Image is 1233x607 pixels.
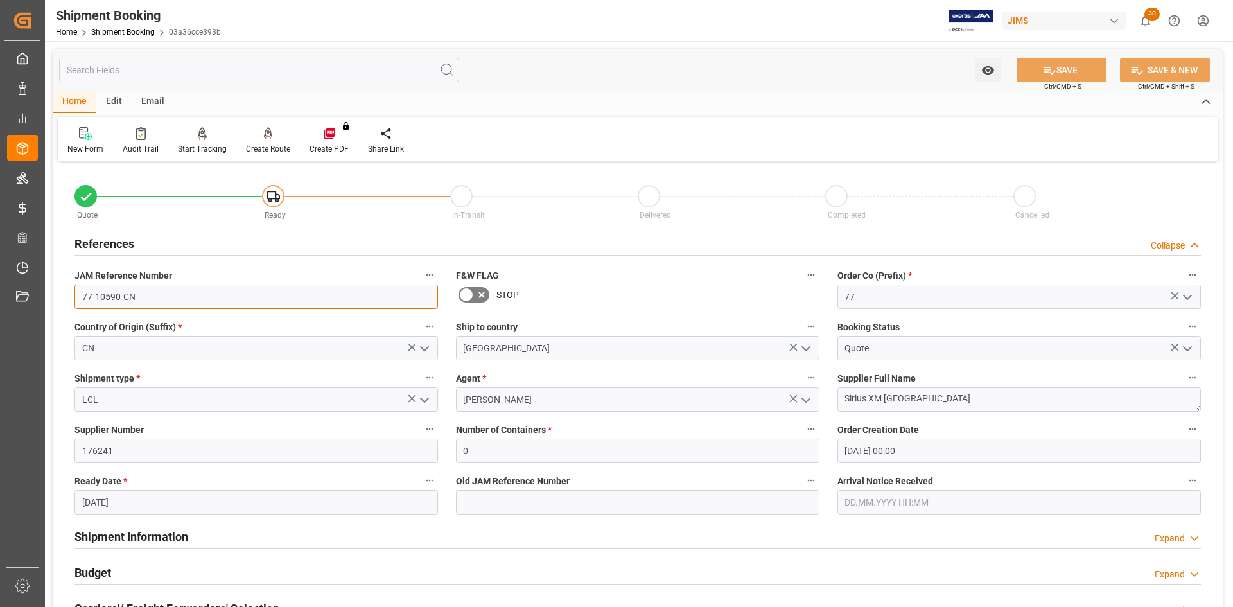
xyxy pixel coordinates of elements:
input: DD.MM.YYYY HH:MM [837,490,1201,515]
button: Ready Date * [421,472,438,489]
a: Home [56,28,77,37]
span: Supplier Number [74,423,144,437]
span: STOP [496,288,519,302]
span: Completed [828,211,866,220]
span: Supplier Full Name [837,372,916,385]
div: Expand [1155,532,1185,545]
span: Quote [77,211,98,220]
span: Number of Containers [456,423,552,437]
div: Create Route [246,143,290,155]
div: Share Link [368,143,404,155]
div: Email [132,91,174,113]
span: Ready Date [74,475,127,488]
button: Old JAM Reference Number [803,472,819,489]
span: JAM Reference Number [74,269,172,283]
button: open menu [975,58,1001,82]
h2: Shipment Information [74,528,188,545]
span: Ready [265,211,286,220]
button: Ship to country [803,318,819,335]
button: open menu [414,390,433,410]
button: Booking Status [1184,318,1201,335]
span: Agent [456,372,486,385]
div: Collapse [1151,239,1185,252]
button: Country of Origin (Suffix) * [421,318,438,335]
span: 30 [1144,8,1160,21]
span: F&W FLAG [456,269,499,283]
button: Supplier Number [421,421,438,437]
button: open menu [1176,287,1196,307]
button: open menu [1176,339,1196,358]
h2: References [74,235,134,252]
button: F&W FLAG [803,267,819,283]
button: open menu [795,339,814,358]
span: In-Transit [452,211,485,220]
button: Agent * [803,369,819,386]
div: New Form [67,143,103,155]
button: Number of Containers * [803,421,819,437]
span: Country of Origin (Suffix) [74,321,182,334]
div: JIMS [1002,12,1126,30]
h2: Budget [74,564,111,581]
div: Home [53,91,96,113]
button: Order Co (Prefix) * [1184,267,1201,283]
span: Old JAM Reference Number [456,475,570,488]
button: JAM Reference Number [421,267,438,283]
div: Edit [96,91,132,113]
button: show 30 new notifications [1131,6,1160,35]
span: Ctrl/CMD + Shift + S [1138,82,1194,91]
span: Delivered [640,211,671,220]
div: Expand [1155,568,1185,581]
span: Shipment type [74,372,140,385]
span: Order Co (Prefix) [837,269,912,283]
button: SAVE [1017,58,1106,82]
button: open menu [795,390,814,410]
input: DD.MM.YYYY HH:MM [837,439,1201,463]
span: Arrival Notice Received [837,475,933,488]
div: Shipment Booking [56,6,221,25]
span: Ship to country [456,321,518,334]
button: JIMS [1002,8,1131,33]
input: DD.MM.YYYY [74,490,438,515]
span: Ctrl/CMD + S [1044,82,1081,91]
span: Order Creation Date [837,423,919,437]
button: open menu [414,339,433,358]
span: Booking Status [837,321,900,334]
button: Arrival Notice Received [1184,472,1201,489]
input: Type to search/select [74,336,438,360]
textarea: Sirius XM [GEOGRAPHIC_DATA] [837,387,1201,412]
button: Help Center [1160,6,1189,35]
button: Shipment type * [421,369,438,386]
div: Start Tracking [178,143,227,155]
button: SAVE & NEW [1120,58,1210,82]
img: Exertis%20JAM%20-%20Email%20Logo.jpg_1722504956.jpg [949,10,993,32]
input: Search Fields [59,58,459,82]
a: Shipment Booking [91,28,155,37]
button: Supplier Full Name [1184,369,1201,386]
button: Order Creation Date [1184,421,1201,437]
div: Audit Trail [123,143,159,155]
span: Cancelled [1015,211,1049,220]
